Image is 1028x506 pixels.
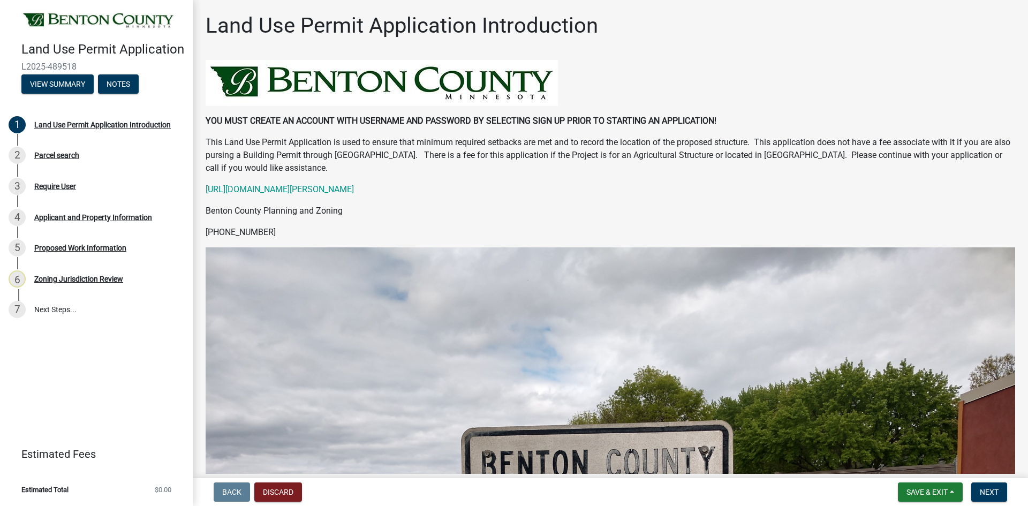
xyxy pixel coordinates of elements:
a: [URL][DOMAIN_NAME][PERSON_NAME] [206,184,354,194]
a: Estimated Fees [9,443,176,465]
div: 1 [9,116,26,133]
p: This Land Use Permit Application is used to ensure that minimum required setbacks are met and to ... [206,136,1015,175]
span: Save & Exit [906,488,948,496]
p: Benton County Planning and Zoning [206,205,1015,217]
p: [PHONE_NUMBER] [206,226,1015,239]
strong: YOU MUST CREATE AN ACCOUNT WITH USERNAME AND PASSWORD BY SELECTING SIGN UP PRIOR TO STARTING AN A... [206,116,716,126]
div: 2 [9,147,26,164]
button: View Summary [21,74,94,94]
div: 5 [9,239,26,256]
div: Land Use Permit Application Introduction [34,121,171,129]
wm-modal-confirm: Summary [21,80,94,89]
div: Applicant and Property Information [34,214,152,221]
div: Zoning Jurisdiction Review [34,275,123,283]
div: Require User [34,183,76,190]
img: Benton County, Minnesota [21,11,176,31]
button: Next [971,482,1007,502]
button: Save & Exit [898,482,963,502]
h4: Land Use Permit Application [21,42,184,57]
div: Proposed Work Information [34,244,126,252]
button: Notes [98,74,139,94]
div: 6 [9,270,26,288]
span: Back [222,488,241,496]
button: Discard [254,482,302,502]
img: BENTON_HEADER_6a8b96a6-b3ba-419c-b71a-ca67a580911a.jfif [206,60,558,106]
span: Estimated Total [21,486,69,493]
span: L2025-489518 [21,62,171,72]
div: 7 [9,301,26,318]
wm-modal-confirm: Notes [98,80,139,89]
div: 3 [9,178,26,195]
div: 4 [9,209,26,226]
div: Parcel search [34,152,79,159]
button: Back [214,482,250,502]
span: Next [980,488,999,496]
h1: Land Use Permit Application Introduction [206,13,598,39]
span: $0.00 [155,486,171,493]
